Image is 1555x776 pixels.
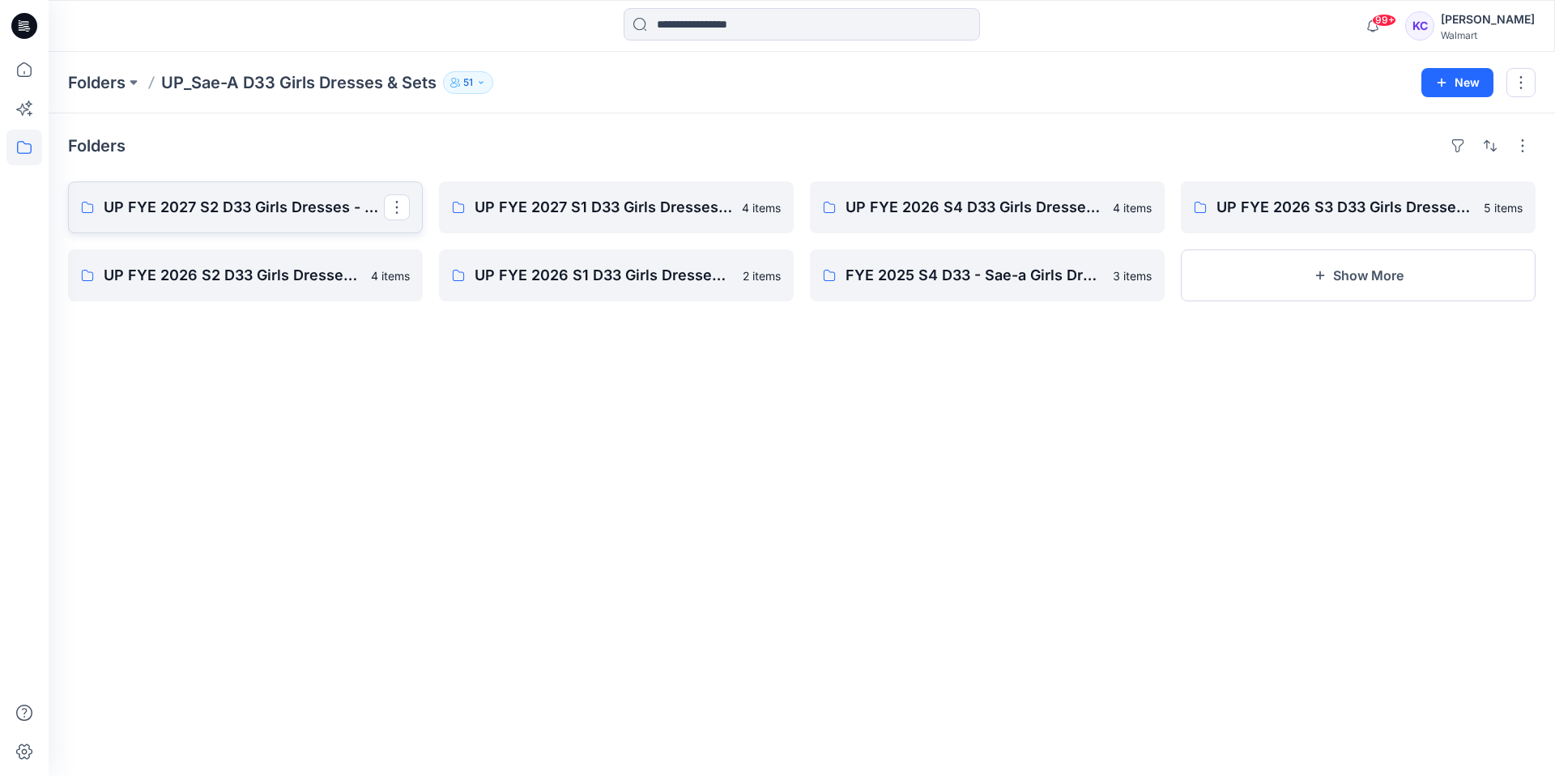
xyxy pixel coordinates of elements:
span: 99+ [1372,14,1396,27]
a: UP FYE 2026 S3 D33 Girls Dresses Sae-A5 items [1181,181,1536,233]
p: UP FYE 2026 S2 D33 Girls Dresses Sae-A [104,264,361,287]
p: 2 items [743,267,781,284]
a: UP FYE 2026 S4 D33 Girls Dresses Sae-A4 items [810,181,1165,233]
a: UP FYE 2026 S2 D33 Girls Dresses Sae-A4 items [68,249,423,301]
button: Show More [1181,249,1536,301]
button: New [1421,68,1493,97]
div: Walmart [1441,29,1535,41]
p: 4 items [1113,199,1152,216]
p: 3 items [1113,267,1152,284]
p: UP FYE 2027 S2 D33 Girls Dresses - Sae-A [104,196,384,219]
p: FYE 2025 S4 D33 - Sae-a Girls Dresses [846,264,1103,287]
p: UP FYE 2027 S1 D33 Girls Dresses - Sae-A [475,196,732,219]
p: 51 [463,74,473,92]
a: UP FYE 2027 S2 D33 Girls Dresses - Sae-A [68,181,423,233]
p: UP_Sae-A D33 Girls Dresses & Sets [161,71,437,94]
button: 51 [443,71,493,94]
p: UP FYE 2026 S3 D33 Girls Dresses Sae-A [1216,196,1474,219]
p: UP FYE 2026 S1 D33 Girls Dresses Sae-A [475,264,733,287]
a: UP FYE 2027 S1 D33 Girls Dresses - Sae-A4 items [439,181,794,233]
div: [PERSON_NAME] [1441,10,1535,29]
div: KC [1405,11,1434,41]
a: FYE 2025 S4 D33 - Sae-a Girls Dresses3 items [810,249,1165,301]
a: Folders [68,71,126,94]
p: 4 items [371,267,410,284]
h4: Folders [68,136,126,156]
p: 5 items [1484,199,1523,216]
p: UP FYE 2026 S4 D33 Girls Dresses Sae-A [846,196,1103,219]
p: 4 items [742,199,781,216]
a: UP FYE 2026 S1 D33 Girls Dresses Sae-A2 items [439,249,794,301]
